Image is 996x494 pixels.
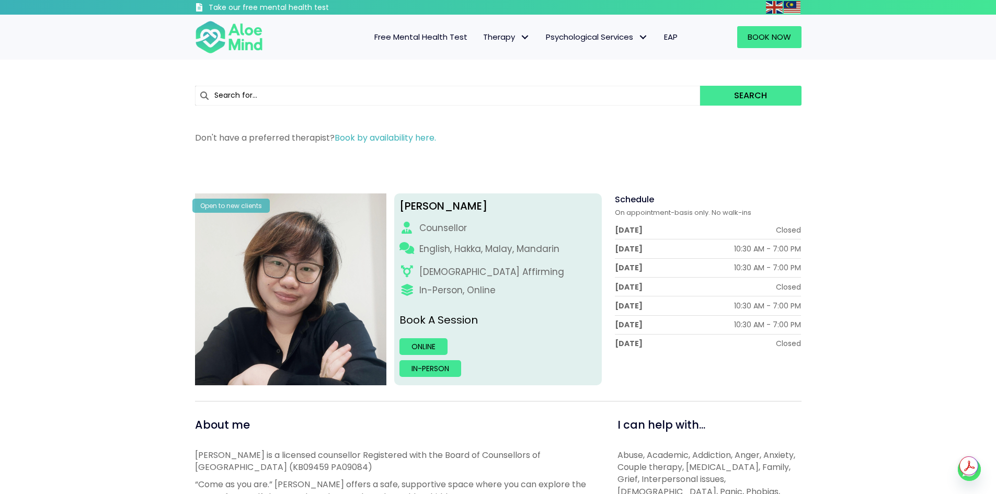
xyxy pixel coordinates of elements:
div: Closed [776,225,801,235]
button: Search [700,86,801,106]
a: Psychological ServicesPsychological Services: submenu [538,26,656,48]
span: On appointment-basis only. No walk-ins [615,208,751,217]
a: Free Mental Health Test [367,26,475,48]
div: [DATE] [615,338,643,349]
span: Free Mental Health Test [374,31,467,42]
p: Don't have a preferred therapist? [195,132,802,144]
div: Closed [776,282,801,292]
div: Closed [776,338,801,349]
div: 10:30 AM - 7:00 PM [734,319,801,330]
div: [DATE] [615,225,643,235]
div: 10:30 AM - 7:00 PM [734,301,801,311]
h3: Take our free mental health test [209,3,385,13]
span: Schedule [615,193,654,205]
a: Whatsapp [958,458,981,481]
a: Book by availability here. [335,132,436,144]
a: EAP [656,26,685,48]
a: English [766,1,784,13]
a: Online [399,338,448,355]
span: About me [195,417,250,432]
span: Therapy: submenu [518,30,533,45]
div: [DEMOGRAPHIC_DATA] Affirming [419,266,564,279]
div: [DATE] [615,244,643,254]
div: Counsellor [419,222,467,235]
span: EAP [664,31,678,42]
a: TherapyTherapy: submenu [475,26,538,48]
div: 10:30 AM - 7:00 PM [734,262,801,273]
p: English, Hakka, Malay, Mandarin [419,243,559,256]
div: [DATE] [615,282,643,292]
img: Yvonne crop Aloe Mind [195,193,387,385]
div: [DATE] [615,301,643,311]
span: Psychological Services: submenu [636,30,651,45]
div: [DATE] [615,262,643,273]
div: 10:30 AM - 7:00 PM [734,244,801,254]
img: ms [784,1,800,14]
nav: Menu [277,26,685,48]
div: [DATE] [615,319,643,330]
span: Psychological Services [546,31,648,42]
div: Open to new clients [192,199,270,213]
span: I can help with... [617,417,705,432]
a: Book Now [737,26,802,48]
p: [PERSON_NAME] is a licensed counsellor Registered with the Board of Counsellors of [GEOGRAPHIC_DA... [195,449,594,473]
img: en [766,1,783,14]
p: Book A Session [399,313,597,328]
a: In-person [399,360,461,377]
a: Take our free mental health test [195,3,385,15]
div: [PERSON_NAME] [399,199,597,214]
img: Aloe mind Logo [195,20,263,54]
input: Search for... [195,86,701,106]
span: Book Now [748,31,791,42]
a: Malay [784,1,802,13]
span: Therapy [483,31,530,42]
div: In-Person, Online [419,284,496,297]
